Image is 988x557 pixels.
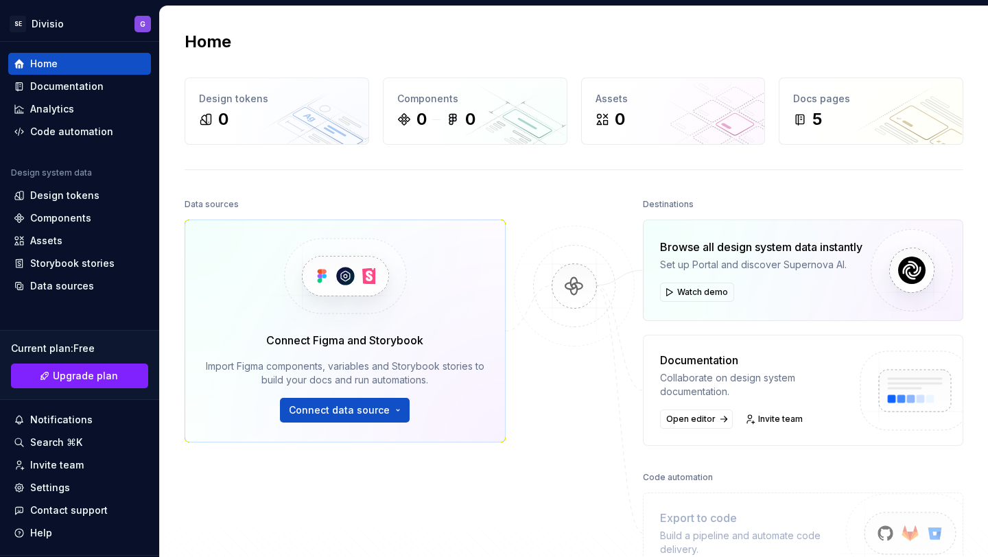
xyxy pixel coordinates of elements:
div: Home [30,57,58,71]
div: 0 [416,108,427,130]
a: Data sources [8,275,151,297]
div: G [140,19,145,29]
a: Design tokens [8,185,151,206]
button: SEDivisioG [3,9,156,38]
a: Storybook stories [8,252,151,274]
div: Set up Portal and discover Supernova AI. [660,258,862,272]
div: Contact support [30,503,108,517]
div: Code automation [643,468,713,487]
button: Notifications [8,409,151,431]
button: Watch demo [660,283,734,302]
div: Notifications [30,413,93,427]
div: Divisio [32,17,64,31]
button: Contact support [8,499,151,521]
a: Components00 [383,78,567,145]
div: SE [10,16,26,32]
span: Connect data source [289,403,390,417]
div: Data sources [185,195,239,214]
div: Search ⌘K [30,436,82,449]
div: Invite team [30,458,84,472]
div: Design tokens [30,189,99,202]
span: Open editor [666,414,716,425]
div: Code automation [30,125,113,139]
div: Design system data [11,167,92,178]
div: Collaborate on design system documentation. [660,371,848,399]
a: Assets [8,230,151,252]
div: Browse all design system data instantly [660,239,862,255]
div: Docs pages [793,92,949,106]
span: Watch demo [677,287,728,298]
a: Upgrade plan [11,364,148,388]
a: Settings [8,477,151,499]
button: Connect data source [280,398,410,423]
div: Assets [30,234,62,248]
a: Invite team [741,410,809,429]
a: Assets0 [581,78,766,145]
div: Components [397,92,553,106]
div: Analytics [30,102,74,116]
div: Connect Figma and Storybook [266,332,423,348]
span: Upgrade plan [53,369,118,383]
div: Destinations [643,195,694,214]
div: Current plan : Free [11,342,148,355]
div: 0 [218,108,228,130]
span: Invite team [758,414,803,425]
div: Documentation [30,80,104,93]
div: Data sources [30,279,94,293]
div: 0 [465,108,475,130]
div: Export to code [660,510,848,526]
div: Storybook stories [30,257,115,270]
h2: Home [185,31,231,53]
div: Import Figma components, variables and Storybook stories to build your docs and run automations. [204,359,486,387]
a: Open editor [660,410,733,429]
div: Settings [30,481,70,495]
a: Components [8,207,151,229]
a: Home [8,53,151,75]
div: Components [30,211,91,225]
div: 0 [615,108,625,130]
a: Analytics [8,98,151,120]
div: Help [30,526,52,540]
a: Docs pages5 [779,78,963,145]
button: Search ⌘K [8,431,151,453]
a: Code automation [8,121,151,143]
div: 5 [812,108,822,130]
button: Help [8,522,151,544]
a: Documentation [8,75,151,97]
div: Documentation [660,352,848,368]
a: Invite team [8,454,151,476]
div: Assets [596,92,751,106]
div: Design tokens [199,92,355,106]
div: Build a pipeline and automate code delivery. [660,529,848,556]
a: Design tokens0 [185,78,369,145]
